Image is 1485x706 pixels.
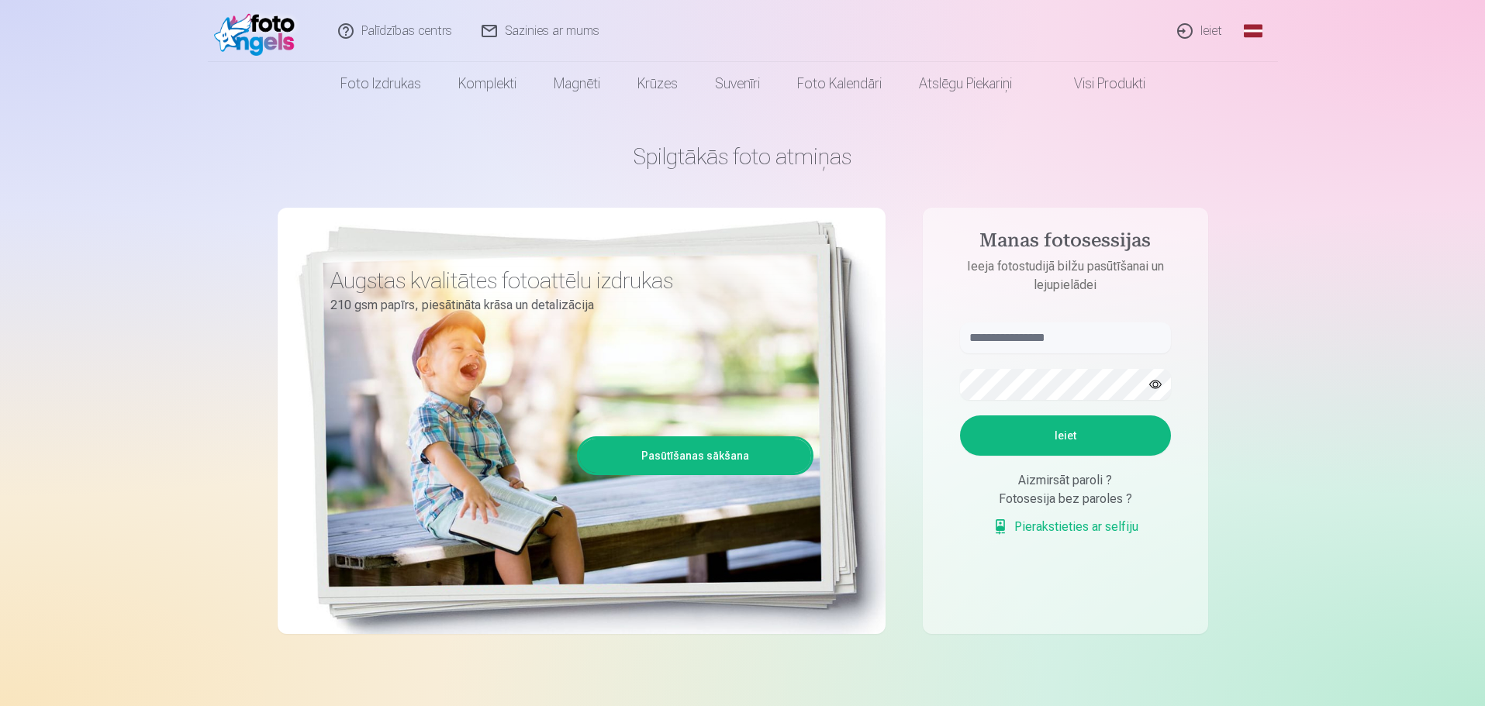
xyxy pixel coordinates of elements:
[960,415,1171,456] button: Ieiet
[214,6,303,56] img: /fa1
[945,257,1186,294] p: Ieeja fotostudijā bilžu pasūtīšanai un lejupielādei
[779,62,900,105] a: Foto kalendāri
[535,62,619,105] a: Magnēti
[696,62,779,105] a: Suvenīri
[900,62,1031,105] a: Atslēgu piekariņi
[330,294,802,316] p: 210 gsm papīrs, piesātināta krāsa un detalizācija
[322,62,440,105] a: Foto izdrukas
[579,439,811,473] a: Pasūtīšanas sākšana
[619,62,696,105] a: Krūzes
[278,143,1208,170] h1: Spilgtākās foto atmiņas
[330,267,802,294] h3: Augstas kvalitātes fotoattēlu izdrukas
[1031,62,1164,105] a: Visi produkti
[440,62,535,105] a: Komplekti
[993,518,1138,536] a: Pierakstieties ar selfiju
[945,229,1186,257] h4: Manas fotosessijas
[960,490,1171,508] div: Fotosesija bez paroles ?
[960,471,1171,490] div: Aizmirsāt paroli ?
